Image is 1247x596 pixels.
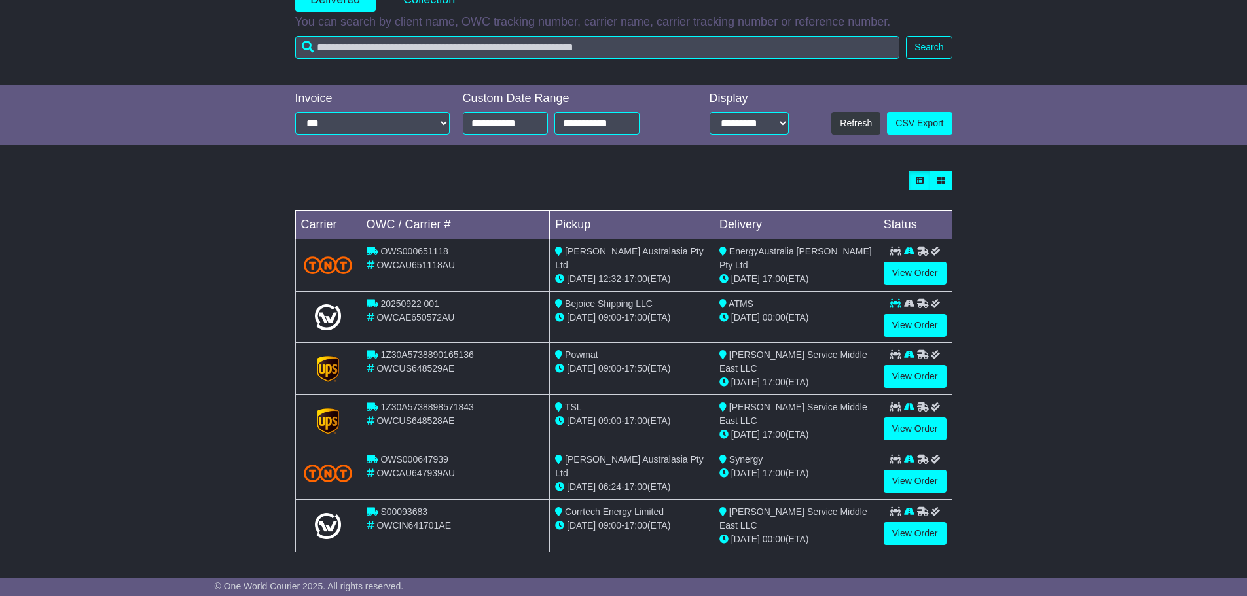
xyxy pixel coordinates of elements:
[376,415,454,426] span: OWCUS648528AE
[555,272,708,286] div: - (ETA)
[763,377,786,387] span: 17:00
[763,312,786,323] span: 00:00
[624,520,647,531] span: 17:00
[567,520,596,531] span: [DATE]
[598,415,621,426] span: 09:00
[376,468,455,478] span: OWCAU647939AU
[710,92,789,106] div: Display
[719,428,873,442] div: (ETA)
[317,408,339,434] img: GetCarrierServiceLogo
[380,454,448,465] span: OWS000647939
[719,402,867,426] span: [PERSON_NAME] Service Middle East LLC
[565,298,653,309] span: Bejoice Shipping LLC
[763,468,786,478] span: 17:00
[598,520,621,531] span: 09:00
[567,363,596,374] span: [DATE]
[380,349,473,360] span: 1Z30A5738890165136
[878,211,952,239] td: Status
[598,363,621,374] span: 09:00
[729,298,753,309] span: ATMS
[565,402,582,412] span: TSL
[731,377,760,387] span: [DATE]
[555,454,704,478] span: [PERSON_NAME] Australasia Pty Ltd
[376,363,454,374] span: OWCUS648529AE
[719,349,867,374] span: [PERSON_NAME] Service Middle East LLC
[624,482,647,492] span: 17:00
[555,414,708,428] div: - (ETA)
[567,273,596,284] span: [DATE]
[884,365,947,388] a: View Order
[731,534,760,544] span: [DATE]
[550,211,714,239] td: Pickup
[555,362,708,376] div: - (ETA)
[884,262,947,285] a: View Order
[719,506,867,531] span: [PERSON_NAME] Service Middle East LLC
[719,246,872,270] span: EnergyAustralia [PERSON_NAME] Pty Ltd
[565,506,664,517] span: Corrtech Energy Limited
[598,273,621,284] span: 12:32
[763,429,786,440] span: 17:00
[376,520,451,531] span: OWCIN641701AE
[567,415,596,426] span: [DATE]
[380,298,439,309] span: 20250922 001
[731,468,760,478] span: [DATE]
[555,246,704,270] span: [PERSON_NAME] Australasia Pty Ltd
[295,92,450,106] div: Invoice
[555,311,708,324] div: - (ETA)
[315,513,341,539] img: Light
[729,454,763,465] span: Synergy
[295,15,952,29] p: You can search by client name, OWC tracking number, carrier name, carrier tracking number or refe...
[624,273,647,284] span: 17:00
[598,312,621,323] span: 09:00
[763,534,786,544] span: 00:00
[555,480,708,494] div: - (ETA)
[731,312,760,323] span: [DATE]
[304,465,353,482] img: TNT_Domestic.png
[376,312,454,323] span: OWCAE650572AU
[361,211,550,239] td: OWC / Carrier #
[376,260,455,270] span: OWCAU651118AU
[624,415,647,426] span: 17:00
[317,356,339,382] img: GetCarrierServiceLogo
[763,273,786,284] span: 17:00
[731,429,760,440] span: [DATE]
[598,482,621,492] span: 06:24
[719,272,873,286] div: (ETA)
[380,506,427,517] span: S00093683
[380,402,473,412] span: 1Z30A5738898571843
[719,311,873,324] div: (ETA)
[380,246,448,256] span: OWS000651118
[719,466,873,480] div: (ETA)
[304,256,353,274] img: TNT_Domestic.png
[884,417,947,440] a: View Order
[215,581,404,591] span: © One World Courier 2025. All rights reserved.
[884,314,947,337] a: View Order
[567,482,596,492] span: [DATE]
[565,349,598,360] span: Powmat
[731,273,760,284] span: [DATE]
[624,312,647,323] span: 17:00
[295,211,361,239] td: Carrier
[714,211,878,239] td: Delivery
[315,304,341,330] img: Light
[555,519,708,533] div: - (ETA)
[567,312,596,323] span: [DATE]
[906,36,952,59] button: Search
[719,376,873,389] div: (ETA)
[884,470,947,493] a: View Order
[463,92,673,106] div: Custom Date Range
[719,533,873,546] div: (ETA)
[831,112,880,135] button: Refresh
[884,522,947,545] a: View Order
[887,112,952,135] a: CSV Export
[624,363,647,374] span: 17:50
